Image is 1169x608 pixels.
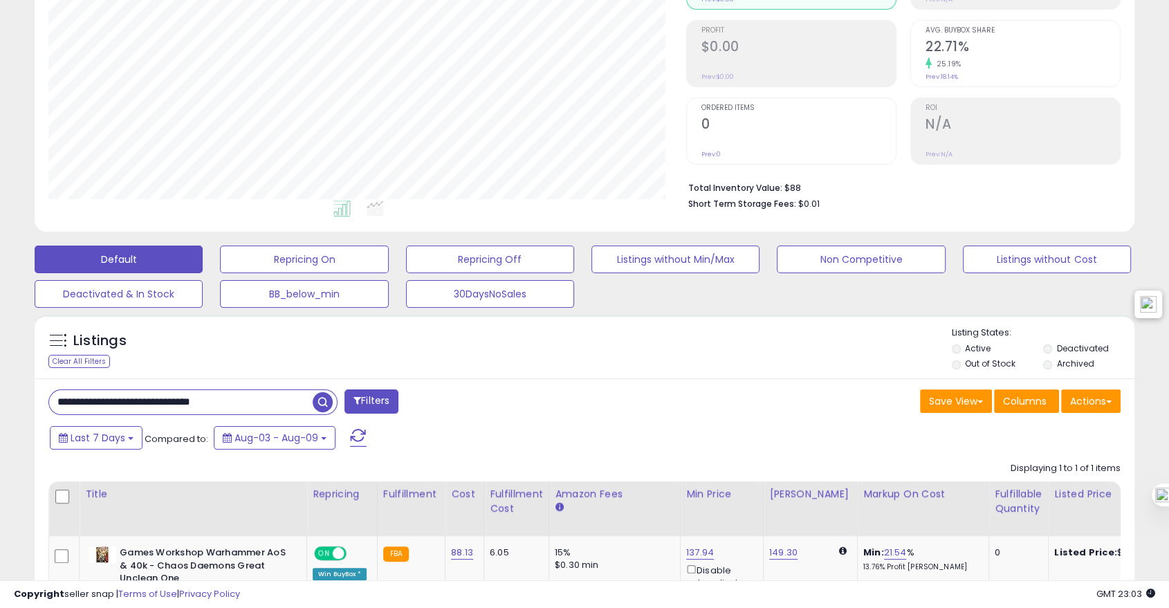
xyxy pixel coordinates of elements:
[701,150,721,158] small: Prev: 0
[926,150,952,158] small: Prev: N/A
[383,546,409,562] small: FBA
[995,546,1038,559] div: 0
[932,59,961,69] small: 25.19%
[926,27,1120,35] span: Avg. Buybox Share
[591,246,760,273] button: Listings without Min/Max
[686,562,753,602] div: Disable auto adjust min
[863,546,884,559] b: Min:
[451,487,478,501] div: Cost
[920,389,992,413] button: Save View
[798,197,820,210] span: $0.01
[701,116,896,135] h2: 0
[406,280,574,308] button: 30DaysNoSales
[1140,296,1157,313] img: icon48.png
[1054,546,1117,559] b: Listed Price:
[965,358,1015,369] label: Out of Stock
[688,178,1110,195] li: $88
[688,198,796,210] b: Short Term Storage Fees:
[555,487,674,501] div: Amazon Fees
[344,389,398,414] button: Filters
[963,246,1131,273] button: Listings without Cost
[35,246,203,273] button: Default
[50,426,142,450] button: Last 7 Days
[14,587,64,600] strong: Copyright
[863,562,978,572] p: 13.76% Profit [PERSON_NAME]
[926,104,1120,112] span: ROI
[35,280,203,308] button: Deactivated & In Stock
[555,559,670,571] div: $0.30 min
[118,587,177,600] a: Terms of Use
[490,487,543,516] div: Fulfillment Cost
[1061,389,1121,413] button: Actions
[120,546,288,589] b: Games Workshop Warhammer AoS & 40k - Chaos Daemons Great Unclean One
[863,546,978,572] div: %
[214,426,335,450] button: Aug-03 - Aug-09
[926,73,958,81] small: Prev: 18.14%
[315,548,333,560] span: ON
[863,487,983,501] div: Markup on Cost
[451,546,473,560] a: 88.13
[995,487,1042,516] div: Fulfillable Quantity
[234,431,318,445] span: Aug-03 - Aug-09
[965,342,991,354] label: Active
[858,481,989,536] th: The percentage added to the cost of goods (COGS) that forms the calculator for Min & Max prices.
[555,546,670,559] div: 15%
[383,487,439,501] div: Fulfillment
[89,546,116,563] img: 41AMXMMsUyL._SL40_.jpg
[926,116,1120,135] h2: N/A
[220,280,388,308] button: BB_below_min
[769,546,798,560] a: 149.30
[73,331,127,351] h5: Listings
[1096,587,1155,600] span: 2025-08-17 23:03 GMT
[344,548,367,560] span: OFF
[952,326,1134,340] p: Listing States:
[220,246,388,273] button: Repricing On
[48,355,110,368] div: Clear All Filters
[994,389,1059,413] button: Columns
[769,487,852,501] div: [PERSON_NAME]
[884,546,907,560] a: 21.54
[1054,546,1169,559] div: $137.94
[1011,462,1121,475] div: Displaying 1 to 1 of 1 items
[688,182,782,194] b: Total Inventory Value:
[1057,342,1109,354] label: Deactivated
[686,487,757,501] div: Min Price
[701,39,896,57] h2: $0.00
[701,104,896,112] span: Ordered Items
[701,73,734,81] small: Prev: $0.00
[71,431,125,445] span: Last 7 Days
[313,487,371,501] div: Repricing
[1057,358,1094,369] label: Archived
[777,246,945,273] button: Non Competitive
[179,587,240,600] a: Privacy Policy
[701,27,896,35] span: Profit
[490,546,538,559] div: 6.05
[555,501,563,514] small: Amazon Fees.
[1003,394,1047,408] span: Columns
[145,432,208,445] span: Compared to:
[406,246,574,273] button: Repricing Off
[686,546,714,560] a: 137.94
[14,588,240,601] div: seller snap | |
[85,487,301,501] div: Title
[926,39,1120,57] h2: 22.71%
